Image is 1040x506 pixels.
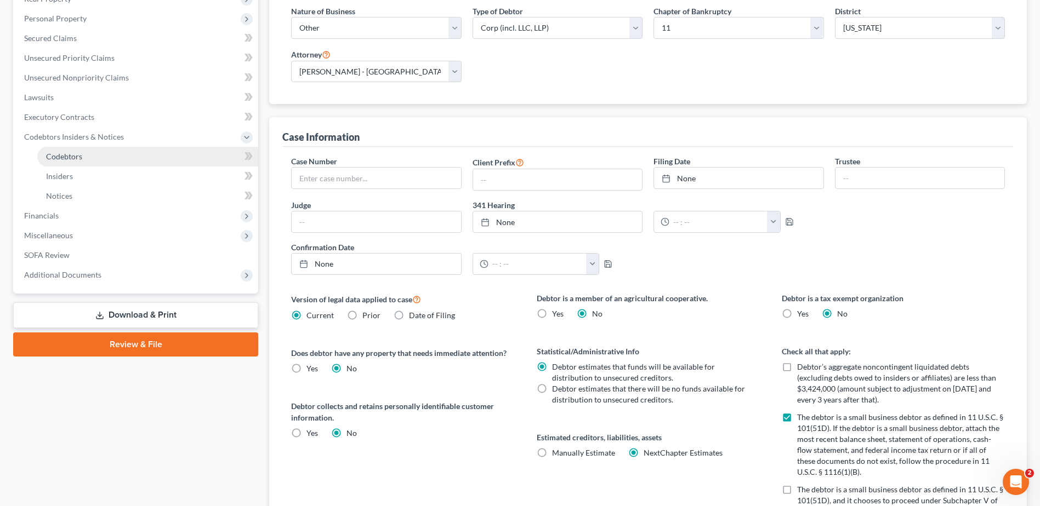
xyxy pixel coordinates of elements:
[291,48,331,61] label: Attorney
[24,33,77,43] span: Secured Claims
[346,428,357,438] span: No
[552,362,715,382] span: Debtor estimates that funds will be available for distribution to unsecured creditors.
[15,28,258,48] a: Secured Claims
[488,254,587,274] input: -- : --
[282,130,360,143] div: Case Information
[552,309,564,318] span: Yes
[24,250,70,260] span: SOFA Review
[292,211,461,232] input: --
[1025,469,1034,478] span: 2
[37,186,258,206] a: Notices
[797,362,996,404] span: Debtor’s aggregate noncontingent liquidated debts (excluding debts owed to insiders or affiliates...
[24,132,124,141] span: Codebtors Insiders & Notices
[654,168,823,188] a: None
[653,156,690,167] label: Filing Date
[644,448,723,457] span: NextChapter Estimates
[836,168,1004,188] input: --
[37,147,258,166] a: Codebtors
[306,364,318,373] span: Yes
[473,5,523,17] label: Type of Debtor
[797,309,809,318] span: Yes
[15,88,258,107] a: Lawsuits
[1003,469,1029,495] iframe: Intercom live chat
[782,292,1005,304] label: Debtor is a tax exempt organization
[797,412,1003,476] span: The debtor is a small business debtor as defined in 11 U.S.C. § 101(51D). If the debtor is a smal...
[306,311,334,320] span: Current
[46,191,72,200] span: Notices
[552,448,615,457] span: Manually Estimate
[346,364,357,373] span: No
[24,112,94,122] span: Executory Contracts
[362,311,380,320] span: Prior
[13,302,258,328] a: Download & Print
[15,48,258,68] a: Unsecured Priority Claims
[46,152,82,161] span: Codebtors
[473,211,642,232] a: None
[292,168,461,188] input: Enter case number...
[46,171,73,181] span: Insiders
[835,5,861,17] label: District
[473,169,642,190] input: --
[473,156,524,169] label: Client Prefix
[24,231,73,240] span: Miscellaneous
[306,428,318,438] span: Yes
[291,156,337,167] label: Case Number
[15,107,258,127] a: Executory Contracts
[291,292,514,306] label: Version of legal data applied to case
[292,254,461,274] a: None
[592,309,603,318] span: No
[837,309,848,318] span: No
[537,346,760,357] label: Statistical/Administrative Info
[537,292,760,304] label: Debtor is a member of an agricultural cooperative.
[24,211,59,220] span: Financials
[782,346,1005,357] label: Check all that apply:
[537,432,760,443] label: Estimated creditors, liabilities, assets
[653,5,731,17] label: Chapter of Bankruptcy
[24,93,54,102] span: Lawsuits
[24,73,129,82] span: Unsecured Nonpriority Claims
[24,270,101,279] span: Additional Documents
[291,347,514,359] label: Does debtor have any property that needs immediate attention?
[286,242,648,253] label: Confirmation Date
[291,400,514,423] label: Debtor collects and retains personally identifiable customer information.
[15,68,258,88] a: Unsecured Nonpriority Claims
[15,245,258,265] a: SOFA Review
[669,211,768,232] input: -- : --
[37,166,258,186] a: Insiders
[24,14,87,23] span: Personal Property
[409,311,455,320] span: Date of Filing
[291,5,355,17] label: Nature of Business
[24,53,115,62] span: Unsecured Priority Claims
[291,199,311,211] label: Judge
[467,199,829,211] label: 341 Hearing
[835,156,860,167] label: Trustee
[13,332,258,357] a: Review & File
[552,384,745,404] span: Debtor estimates that there will be no funds available for distribution to unsecured creditors.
